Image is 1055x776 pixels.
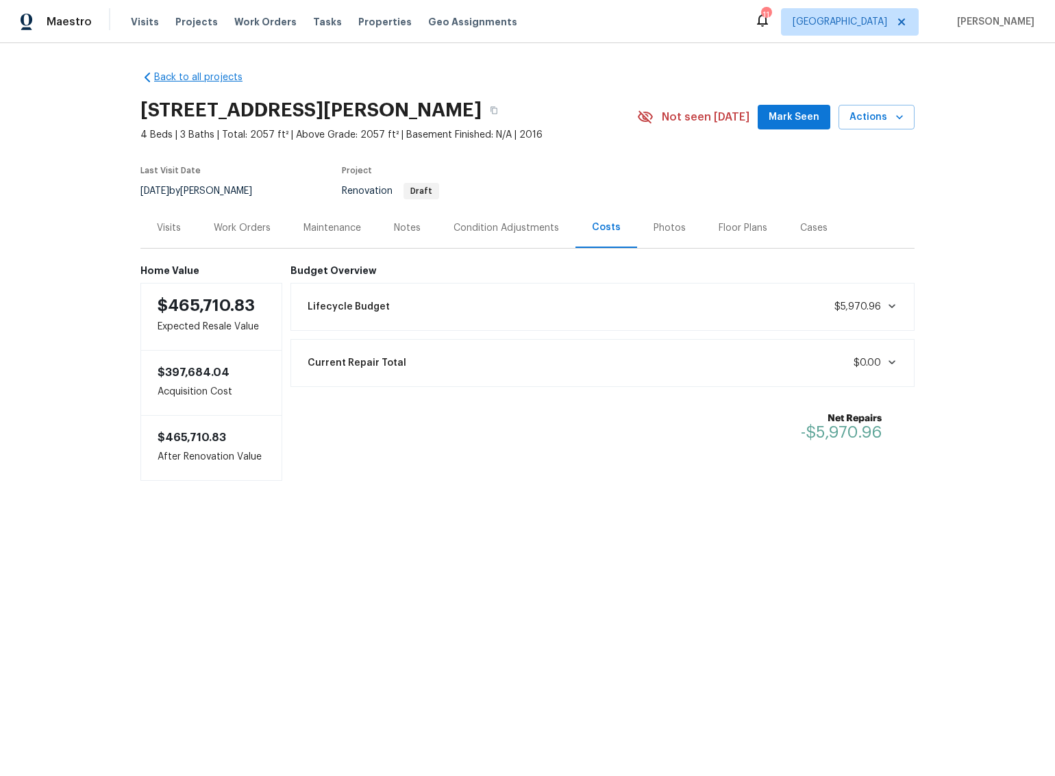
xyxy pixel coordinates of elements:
b: Net Repairs [801,412,882,425]
div: Expected Resale Value [140,283,282,351]
span: Last Visit Date [140,166,201,175]
span: Work Orders [234,15,297,29]
span: $465,710.83 [158,297,255,314]
div: Photos [654,221,686,235]
div: Maintenance [303,221,361,235]
span: Actions [849,109,904,126]
span: Visits [131,15,159,29]
span: Maestro [47,15,92,29]
span: Geo Assignments [428,15,517,29]
span: [PERSON_NAME] [952,15,1034,29]
span: Mark Seen [769,109,819,126]
span: Current Repair Total [308,356,406,370]
span: Not seen [DATE] [662,110,749,124]
span: $465,710.83 [158,432,226,443]
span: [DATE] [140,186,169,196]
span: Lifecycle Budget [308,300,390,314]
span: [GEOGRAPHIC_DATA] [793,15,887,29]
div: Condition Adjustments [454,221,559,235]
span: Projects [175,15,218,29]
span: Tasks [313,17,342,27]
span: 4 Beds | 3 Baths | Total: 2057 ft² | Above Grade: 2057 ft² | Basement Finished: N/A | 2016 [140,128,637,142]
div: Work Orders [214,221,271,235]
span: $397,684.04 [158,367,229,378]
button: Actions [839,105,915,130]
div: Visits [157,221,181,235]
h6: Home Value [140,265,282,276]
div: Costs [592,221,621,234]
span: $0.00 [854,358,881,368]
div: Floor Plans [719,221,767,235]
div: by [PERSON_NAME] [140,183,269,199]
div: After Renovation Value [140,415,282,481]
div: Acquisition Cost [140,351,282,415]
div: Notes [394,221,421,235]
a: Back to all projects [140,71,272,84]
span: Draft [405,187,438,195]
div: Cases [800,221,828,235]
span: Project [342,166,372,175]
span: -$5,970.96 [801,424,882,440]
span: Properties [358,15,412,29]
div: 11 [761,8,771,22]
h2: [STREET_ADDRESS][PERSON_NAME] [140,103,482,117]
button: Mark Seen [758,105,830,130]
span: $5,970.96 [834,302,881,312]
h6: Budget Overview [290,265,915,276]
button: Copy Address [482,98,506,123]
span: Renovation [342,186,439,196]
